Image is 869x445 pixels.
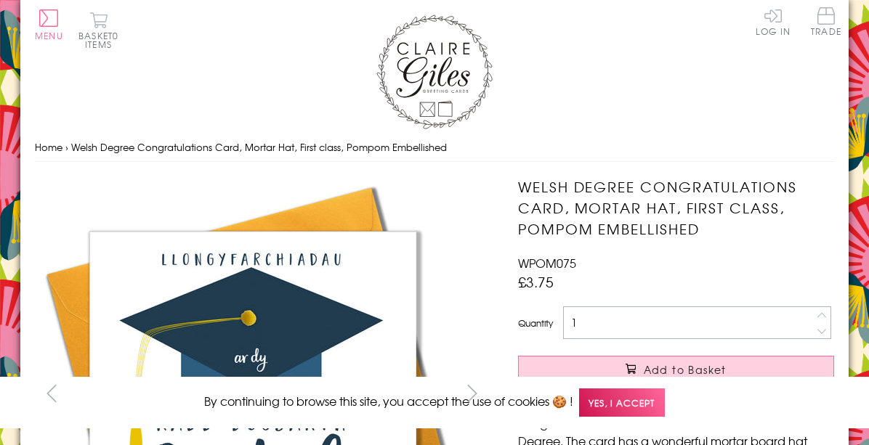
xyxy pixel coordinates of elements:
[518,317,553,330] label: Quantity
[35,133,834,163] nav: breadcrumbs
[644,362,727,377] span: Add to Basket
[811,7,841,36] span: Trade
[78,12,118,49] button: Basket0 items
[518,356,834,383] button: Add to Basket
[65,140,68,154] span: ›
[518,254,576,272] span: WPOM075
[518,176,834,239] h1: Welsh Degree Congratulations Card, Mortar Hat, First class, Pompom Embellished
[456,377,489,409] button: next
[376,15,493,129] img: Claire Giles Greetings Cards
[756,7,791,36] a: Log In
[35,29,63,42] span: Menu
[35,377,68,409] button: prev
[35,9,63,40] button: Menu
[35,140,62,154] a: Home
[579,388,665,417] span: Yes, I accept
[811,7,841,38] a: Trade
[71,140,447,154] span: Welsh Degree Congratulations Card, Mortar Hat, First class, Pompom Embellished
[85,29,118,51] span: 0 items
[518,272,554,292] span: £3.75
